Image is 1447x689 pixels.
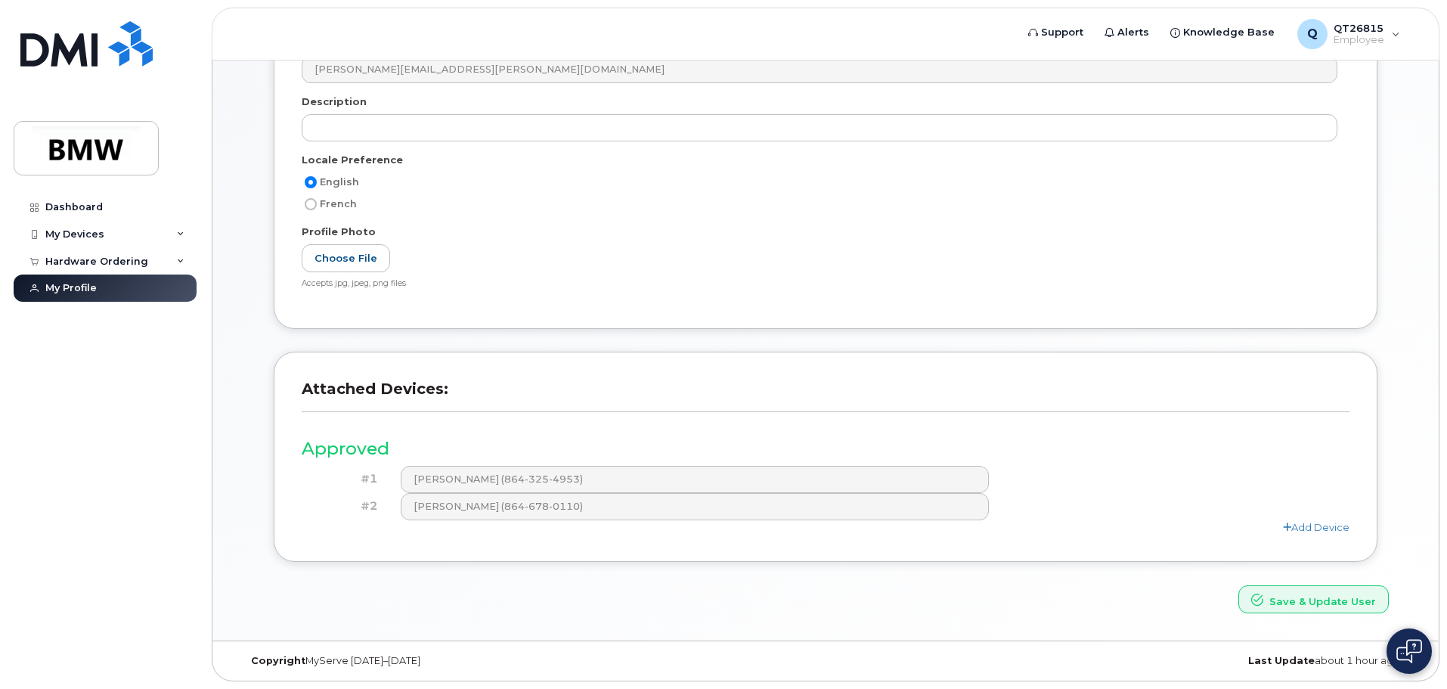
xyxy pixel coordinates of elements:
[240,655,631,667] div: MyServe [DATE]–[DATE]
[1117,25,1149,40] span: Alerts
[1094,17,1160,48] a: Alerts
[305,176,317,188] input: English
[1283,521,1349,533] a: Add Device
[302,244,390,272] label: Choose File
[302,95,367,109] label: Description
[302,380,1349,412] h3: Attached Devices:
[1018,17,1094,48] a: Support
[1248,655,1315,666] strong: Last Update
[313,473,378,486] h4: #1
[302,153,403,167] label: Locale Preference
[1334,22,1384,34] span: QT26815
[1021,655,1411,667] div: about 1 hour ago
[1287,19,1411,49] div: QT26815
[1396,639,1422,663] img: Open chat
[251,655,305,666] strong: Copyright
[1238,585,1389,613] button: Save & Update User
[1041,25,1083,40] span: Support
[305,198,317,210] input: French
[1160,17,1285,48] a: Knowledge Base
[320,198,357,209] span: French
[1334,34,1384,46] span: Employee
[1183,25,1275,40] span: Knowledge Base
[1307,25,1318,43] span: Q
[302,439,1349,458] h3: Approved
[320,176,359,188] span: English
[313,500,378,513] h4: #2
[302,278,1337,290] div: Accepts jpg, jpeg, png files
[302,225,376,239] label: Profile Photo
